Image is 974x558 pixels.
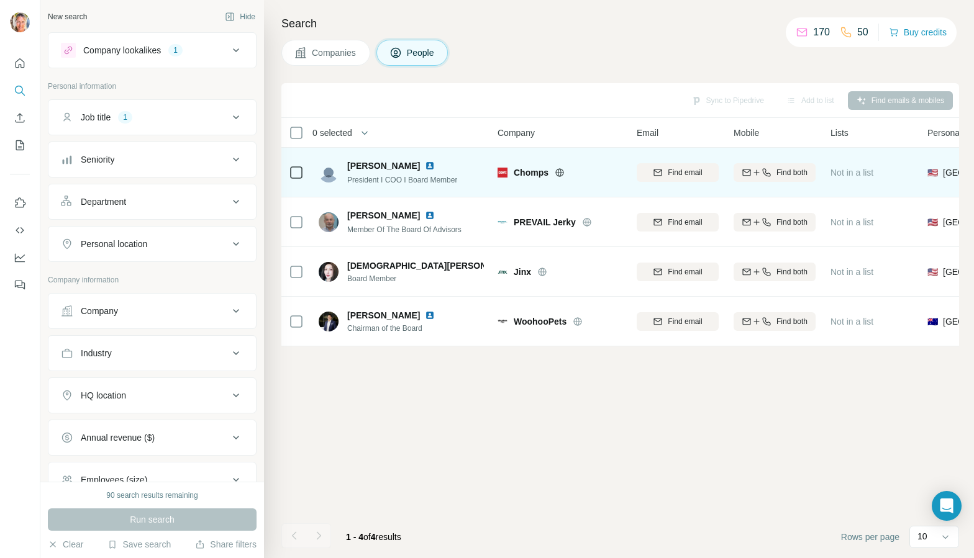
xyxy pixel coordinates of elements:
span: PREVAIL Jerky [514,216,576,228]
p: 50 [857,25,868,40]
button: Find both [734,263,816,281]
div: Job title [81,111,111,124]
div: Annual revenue ($) [81,431,155,444]
button: Find both [734,163,816,182]
div: New search [48,11,87,22]
div: Personal location [81,238,147,250]
span: of [363,532,371,542]
button: Buy credits [889,24,947,41]
span: Find email [668,266,702,277]
img: Logo of WoohooPets [498,317,507,326]
img: LinkedIn logo [425,161,435,171]
span: Companies [312,47,357,59]
button: Use Surfe API [10,219,30,241]
p: Personal information [48,81,257,92]
img: LinkedIn logo [425,210,435,220]
span: 1 - 4 [346,532,363,542]
img: Avatar [319,163,339,182]
span: [PERSON_NAME] [347,309,420,322]
span: 🇺🇸 [927,266,938,278]
span: [PERSON_NAME] [347,209,420,222]
button: My lists [10,134,30,156]
span: [PERSON_NAME] [347,160,420,172]
div: Seniority [81,153,114,166]
span: Not in a list [831,217,873,227]
span: WoohooPets [514,315,567,328]
span: Find both [776,316,808,327]
span: President I COO I Board Member [347,176,457,184]
span: Not in a list [831,317,873,326]
button: Use Surfe on LinkedIn [10,192,30,214]
span: Find both [776,217,808,228]
span: results [346,532,401,542]
button: Personal location [48,229,256,259]
button: Search [10,79,30,102]
p: Company information [48,274,257,286]
button: Industry [48,338,256,368]
span: 🇺🇸 [927,216,938,228]
button: Company [48,296,256,326]
button: Seniority [48,145,256,174]
span: Mobile [734,127,759,139]
img: Avatar [319,312,339,331]
button: Find email [637,263,719,281]
img: Logo of Jinx [498,267,507,277]
div: Company [81,305,118,317]
h4: Search [281,15,959,32]
button: Save search [107,538,171,551]
img: Avatar [10,12,30,32]
img: Avatar [319,212,339,232]
div: Industry [81,347,112,359]
img: Logo of Chomps [498,168,507,178]
div: 1 [168,45,183,56]
div: HQ location [81,389,126,402]
span: 0 selected [312,127,352,139]
span: [DEMOGRAPHIC_DATA][PERSON_NAME] [347,259,520,272]
div: Company lookalikes [83,44,161,56]
button: Hide [216,7,264,26]
button: Quick start [10,52,30,74]
img: LinkedIn logo [425,310,435,320]
span: Chairman of the Board [347,323,450,334]
p: 170 [813,25,830,40]
span: Member Of The Board Of Advisors [347,225,462,234]
span: Not in a list [831,267,873,277]
span: Not in a list [831,168,873,178]
button: Job title1 [48,102,256,132]
span: Find both [776,266,808,277]
span: Chomps [514,166,548,179]
span: Find both [776,167,808,178]
div: 90 search results remaining [106,490,198,501]
button: Department [48,187,256,217]
span: 4 [371,532,376,542]
img: Logo of PREVAIL Jerky [498,217,507,227]
button: Find both [734,312,816,331]
button: Find email [637,163,719,182]
span: People [407,47,435,59]
span: 🇺🇸 [927,166,938,179]
span: Find email [668,217,702,228]
span: Jinx [514,266,531,278]
button: Clear [48,538,83,551]
button: Share filters [195,538,257,551]
button: HQ location [48,380,256,410]
button: Company lookalikes1 [48,35,256,65]
div: Open Intercom Messenger [932,491,962,521]
button: Feedback [10,274,30,296]
span: Find email [668,316,702,327]
span: Company [498,127,535,139]
button: Find both [734,213,816,232]
button: Find email [637,312,719,331]
img: Avatar [319,262,339,282]
span: Lists [831,127,849,139]
span: Find email [668,167,702,178]
p: 10 [917,530,927,542]
button: Find email [637,213,719,232]
span: 🇦🇺 [927,315,938,328]
div: 1 [118,112,132,123]
button: Employees (size) [48,465,256,495]
div: Department [81,196,126,208]
button: Annual revenue ($) [48,423,256,452]
span: Rows per page [841,531,899,543]
button: Dashboard [10,246,30,269]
